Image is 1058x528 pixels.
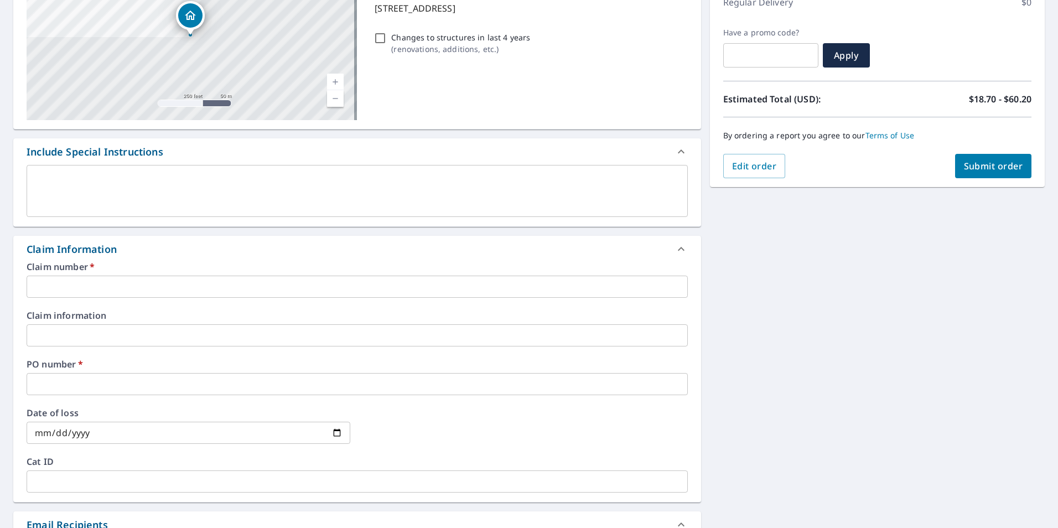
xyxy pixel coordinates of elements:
[375,2,683,15] p: [STREET_ADDRESS]
[27,311,688,320] label: Claim information
[27,262,688,271] label: Claim number
[327,90,344,107] a: Current Level 17, Zoom Out
[723,154,786,178] button: Edit order
[823,43,870,68] button: Apply
[391,32,530,43] p: Changes to structures in last 4 years
[964,160,1023,172] span: Submit order
[327,74,344,90] a: Current Level 17, Zoom In
[955,154,1032,178] button: Submit order
[27,242,117,257] div: Claim Information
[969,92,1031,106] p: $18.70 - $60.20
[27,360,688,369] label: PO number
[865,130,915,141] a: Terms of Use
[176,1,205,35] div: Dropped pin, building 1, Residential property, 401 Red Mountain Rd Rougemont, NC 27572
[832,49,861,61] span: Apply
[723,131,1031,141] p: By ordering a report you agree to our
[27,408,350,417] label: Date of loss
[27,144,163,159] div: Include Special Instructions
[13,138,701,165] div: Include Special Instructions
[732,160,777,172] span: Edit order
[391,43,530,55] p: ( renovations, additions, etc. )
[723,92,878,106] p: Estimated Total (USD):
[723,28,818,38] label: Have a promo code?
[13,236,701,262] div: Claim Information
[27,457,688,466] label: Cat ID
